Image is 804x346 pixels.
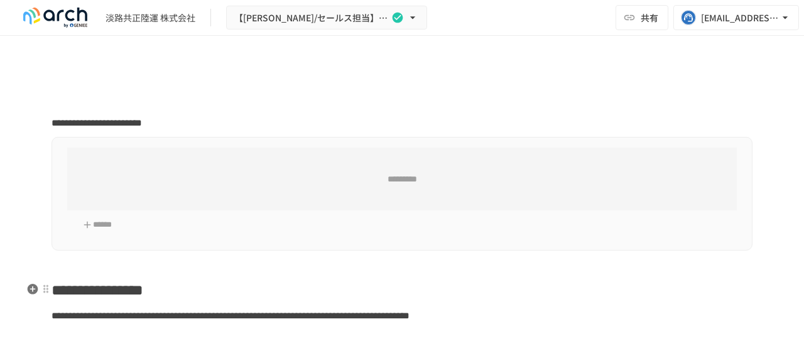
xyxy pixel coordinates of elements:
[226,6,427,30] button: 【[PERSON_NAME]/セールス担当】淡路共正陸運 株式会社様_導入支援サポート
[641,11,658,24] span: 共有
[106,11,195,24] div: 淡路共正陸運 株式会社
[15,8,95,28] img: logo-default@2x-9cf2c760.svg
[701,10,779,26] div: [EMAIL_ADDRESS][DOMAIN_NAME]
[616,5,668,30] button: 共有
[234,10,389,26] span: 【[PERSON_NAME]/セールス担当】淡路共正陸運 株式会社様_導入支援サポート
[673,5,799,30] button: [EMAIL_ADDRESS][DOMAIN_NAME]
